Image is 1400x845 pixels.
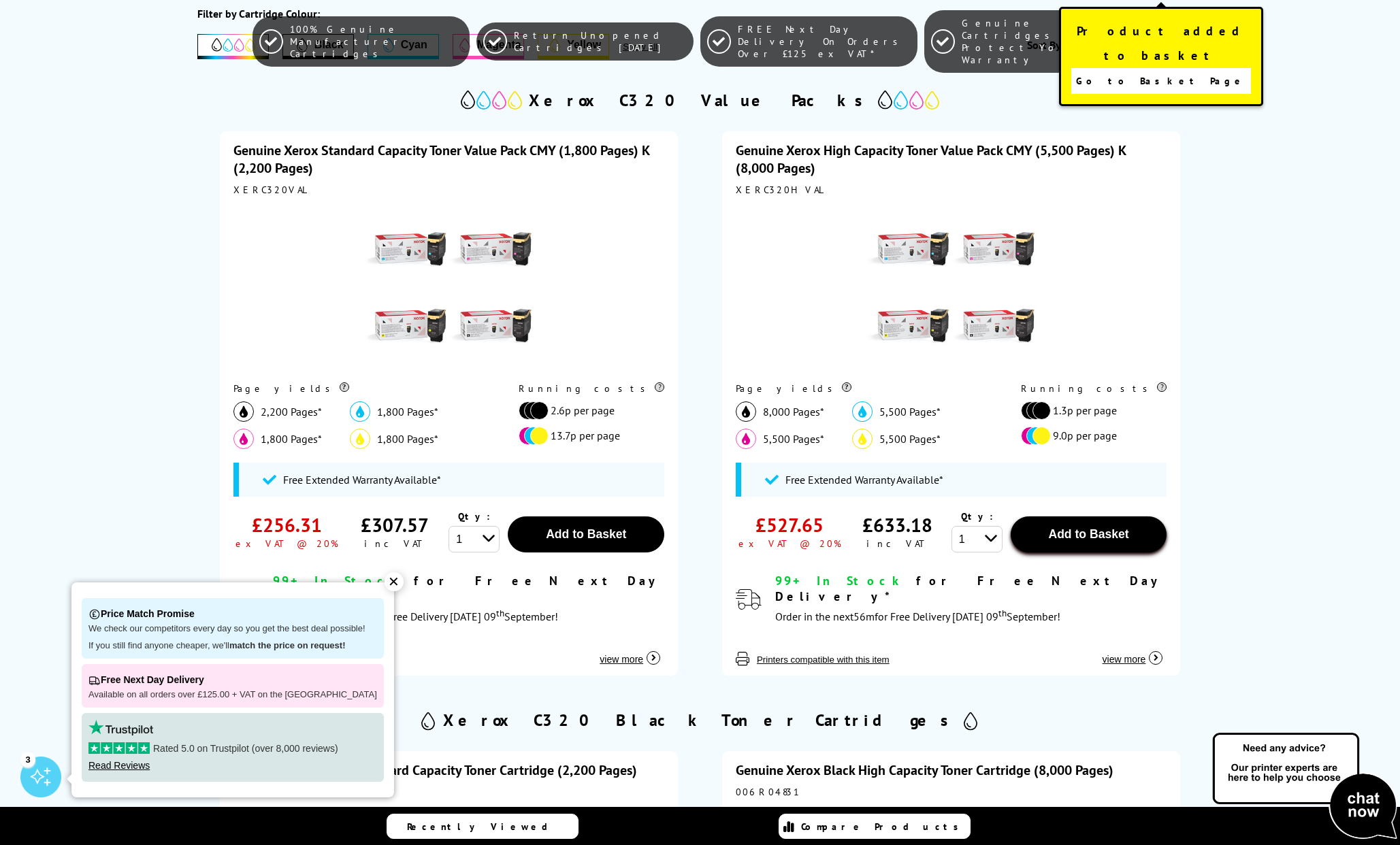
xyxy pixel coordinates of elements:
[736,761,1113,779] a: Genuine Xerox Black High Capacity Toner Cartridge (8,000 Pages)
[235,537,338,550] div: ex VAT @ 20%
[546,527,626,541] span: Add to Basket
[962,17,1134,66] span: Genuine Cartridges Protect Your Warranty
[866,537,928,550] div: inc VAT
[852,401,873,422] img: cyan_icon.svg
[519,382,664,395] div: Running costs
[273,610,558,623] span: Order in the next for Free Delivery [DATE] 09 September!
[233,401,254,422] img: black_icon.svg
[736,429,756,449] img: magenta_icon.svg
[514,29,686,54] span: Return Unopened Cartridges [DATE]
[20,752,35,767] div: 3
[736,382,994,395] div: Page yields
[283,473,441,486] span: Free Extended Warranty Available*
[755,512,824,537] div: £527.65
[1011,516,1167,552] button: Add to Basket
[233,761,637,779] a: Genuine Xerox Black Standard Capacity Toner Cartridge (2,200 Pages)
[738,537,841,550] div: ex VAT @ 20%
[88,640,377,652] p: If you still find anyone cheaper, we'll
[775,573,905,589] span: 99+ In Stock
[879,405,941,418] span: 5,500 Pages*
[290,23,462,60] span: 100% Genuine Manufacturer Cartridges
[1071,68,1251,94] a: Go to Basket Page
[1076,71,1246,90] span: Go to Basket Page
[961,510,993,523] span: Qty:
[775,573,1164,604] span: for Free Next Day Delivery*
[1059,7,1263,106] div: Product added to basket
[377,405,438,418] span: 1,800 Pages*
[1021,401,1160,420] li: 1.3p per page
[261,432,322,446] span: 1,800 Pages*
[252,512,322,537] div: £256.31
[600,654,643,665] span: view more
[1021,427,1160,445] li: 9.0p per page
[779,814,971,839] a: Compare Products
[233,184,665,196] div: XERC320VAL
[736,786,1167,798] div: 006R04831
[753,654,894,665] button: Printers compatible with this item
[88,689,377,701] p: Available on all orders over £125.00 + VAT on the [GEOGRAPHIC_DATA]
[364,537,426,550] div: inc VAT
[736,184,1167,196] div: XERC320HVAL
[775,610,1060,623] span: Order in the next for Free Delivery [DATE] 09 September!
[519,401,657,420] li: 2.6p per page
[350,401,370,422] img: cyan_icon.svg
[508,516,664,552] button: Add to Basket
[88,623,377,635] p: We check our competitors every day so you get the best deal possible!
[998,607,1007,619] sup: th
[1048,527,1128,541] span: Add to Basket
[801,821,966,833] span: Compare Products
[377,432,438,446] span: 1,800 Pages*
[866,203,1037,373] img: Xerox High Capacity Toner Value Pack CMY (5,500 Pages) K (8,000 Pages)
[273,573,665,627] div: modal_delivery
[458,510,490,523] span: Qty:
[785,473,943,486] span: Free Extended Warranty Available*
[763,432,824,446] span: 5,500 Pages*
[407,821,561,833] span: Recently Viewed
[261,405,322,418] span: 2,200 Pages*
[736,142,1126,177] a: Genuine Xerox High Capacity Toner Value Pack CMY (5,500 Pages) K (8,000 Pages)
[88,605,377,623] p: Price Match Promise
[443,710,957,731] h2: Xerox C320 Black Toner Cartridges
[88,671,377,689] p: Free Next Day Delivery
[496,607,504,619] sup: th
[350,429,370,449] img: yellow_icon.svg
[88,720,153,735] img: trustpilot rating
[88,742,377,755] p: Rated 5.0 on Trustpilot (over 8,000 reviews)
[387,814,579,839] a: Recently Viewed
[385,572,404,591] div: ✕
[1021,382,1167,395] div: Running costs
[273,573,402,589] span: 99+ In Stock
[738,23,910,60] span: FREE Next Day Delivery On Orders Over £125 ex VAT*
[233,382,492,395] div: Page yields
[273,573,662,604] span: for Free Next Day Delivery*
[763,405,824,418] span: 8,000 Pages*
[529,90,871,111] h2: Xerox C320 Value Packs
[88,742,150,754] img: stars-5.svg
[363,203,534,373] img: Xerox Standard Capacity Toner Value Pack CMY (1,800 Pages) K (2,200 Pages)
[596,640,664,665] button: view more
[775,573,1167,627] div: modal_delivery
[879,432,941,446] span: 5,500 Pages*
[88,760,150,771] a: Read Reviews
[233,786,665,798] div: 006R04823
[862,512,932,537] div: £633.18
[1103,654,1146,665] span: view more
[1098,640,1167,665] button: view more
[1209,731,1400,842] img: Open Live Chat window
[853,610,875,623] span: 56m
[361,512,429,537] div: £307.57
[519,427,657,445] li: 13.7p per page
[229,640,345,650] strong: match the price on request!
[233,142,649,177] a: Genuine Xerox Standard Capacity Toner Value Pack CMY (1,800 Pages) K (2,200 Pages)
[233,429,254,449] img: magenta_icon.svg
[736,401,756,422] img: black_icon.svg
[852,429,873,449] img: yellow_icon.svg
